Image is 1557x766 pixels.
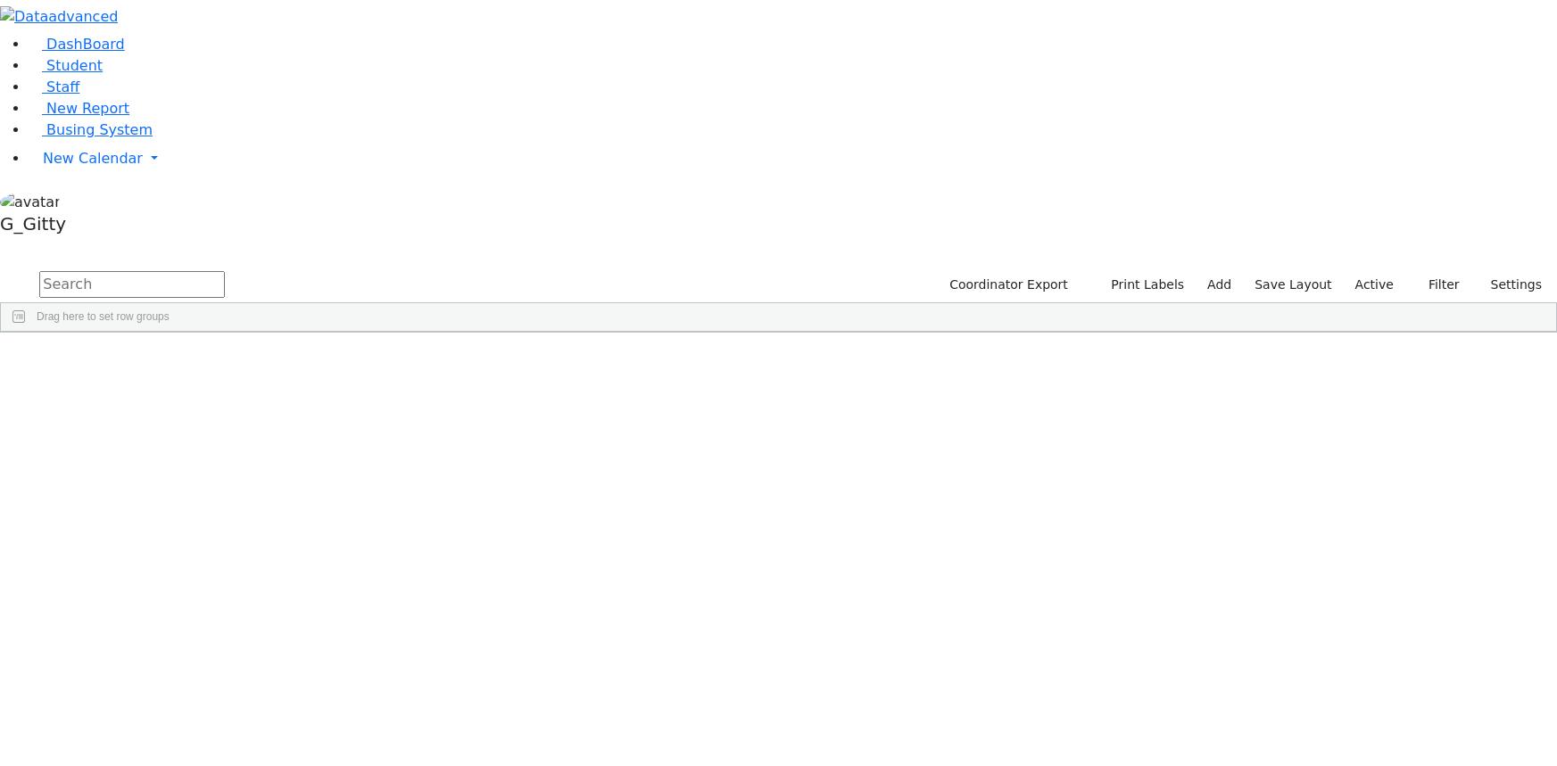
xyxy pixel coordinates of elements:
a: Busing System [29,121,153,138]
a: New Calendar [29,141,1557,177]
span: Staff [46,78,79,95]
button: Save Layout [1246,271,1339,299]
button: Print Labels [1090,271,1192,299]
button: Settings [1468,271,1550,299]
span: New Calendar [43,150,143,167]
span: Drag here to set row groups [37,310,170,323]
span: New Report [46,100,129,117]
button: Coordinator Export [938,271,1076,299]
label: Active [1347,271,1402,299]
input: Search [39,271,225,298]
span: Student [46,57,103,74]
span: Busing System [46,121,153,138]
a: Student [29,57,103,74]
span: DashBoard [46,36,125,53]
a: DashBoard [29,36,125,53]
a: Staff [29,78,79,95]
a: New Report [29,100,129,117]
button: Filter [1405,271,1468,299]
a: Add [1199,271,1239,299]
